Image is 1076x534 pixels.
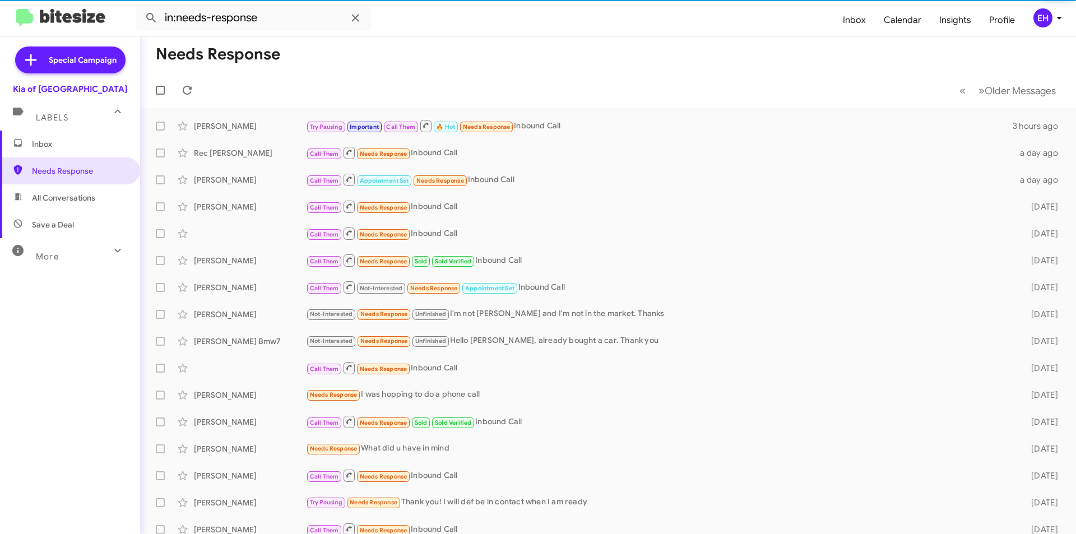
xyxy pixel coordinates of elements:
a: Calendar [875,4,930,36]
div: [DATE] [1013,201,1067,212]
span: Call Them [310,204,339,211]
span: Sold [415,419,428,426]
span: Call Them [310,258,339,265]
div: [DATE] [1013,443,1067,454]
span: Not-Interested [310,310,353,318]
span: Call Them [310,473,339,480]
span: Not-Interested [360,285,403,292]
div: Inbound Call [306,226,1013,240]
span: Needs Response [360,150,407,157]
span: Call Them [310,365,339,373]
div: [DATE] [1013,309,1067,320]
span: Needs Response [360,204,407,211]
div: [PERSON_NAME] [194,255,306,266]
a: Inbox [834,4,875,36]
span: Needs Response [360,473,407,480]
div: [DATE] [1013,470,1067,481]
div: Inbound Call [306,119,1013,133]
span: More [36,252,59,262]
div: 3 hours ago [1013,120,1067,132]
div: [PERSON_NAME] [194,389,306,401]
span: Save a Deal [32,219,74,230]
span: 🔥 Hot [436,123,455,131]
span: Appointment Set [360,177,409,184]
a: Profile [980,4,1024,36]
div: Thank you! I will def be in contact when I am ready [306,496,1013,509]
div: EH [1033,8,1052,27]
div: [DATE] [1013,416,1067,428]
span: Needs Response [360,419,407,426]
input: Search [136,4,371,31]
div: [DATE] [1013,255,1067,266]
div: Inbound Call [306,253,1013,267]
span: Needs Response [310,445,358,452]
span: Not-Interested [310,337,353,345]
span: Call Them [386,123,415,131]
button: Previous [953,79,972,102]
span: Needs Response [32,165,127,177]
span: Call Them [310,150,339,157]
span: Labels [36,113,68,123]
div: [PERSON_NAME] [194,120,306,132]
div: I was hopping to do a phone call [306,388,1013,401]
div: Inbound Call [306,361,1013,375]
div: Inbound Call [306,468,1013,482]
span: Older Messages [985,85,1056,97]
div: Inbound Call [306,415,1013,429]
span: All Conversations [32,192,95,203]
div: [DATE] [1013,228,1067,239]
div: Inbound Call [306,173,1013,187]
h1: Needs Response [156,45,280,63]
span: Inbox [32,138,127,150]
span: Needs Response [416,177,464,184]
span: Try Pausing [310,499,342,506]
span: Try Pausing [310,123,342,131]
span: Needs Response [360,365,407,373]
a: Insights [930,4,980,36]
div: [PERSON_NAME] Bmw7 [194,336,306,347]
span: Unfinished [415,310,446,318]
span: Needs Response [360,258,407,265]
div: [DATE] [1013,363,1067,374]
span: Call Them [310,177,339,184]
span: Unfinished [415,337,446,345]
div: [PERSON_NAME] [194,497,306,508]
span: Call Them [310,231,339,238]
div: [PERSON_NAME] [194,470,306,481]
span: « [959,83,966,97]
div: [PERSON_NAME] [194,282,306,293]
span: Needs Response [350,499,397,506]
div: Inbound Call [306,146,1013,160]
div: [DATE] [1013,497,1067,508]
div: Hello [PERSON_NAME], already bought a car. Thank you [306,335,1013,347]
div: What did u have in mind [306,442,1013,455]
div: [DATE] [1013,389,1067,401]
div: [DATE] [1013,336,1067,347]
span: Needs Response [410,285,458,292]
div: [PERSON_NAME] [194,416,306,428]
span: Sold Verified [435,419,472,426]
span: Call Them [310,419,339,426]
div: Inbound Call [306,280,1013,294]
div: Rec [PERSON_NAME] [194,147,306,159]
span: Sold [415,258,428,265]
button: EH [1024,8,1064,27]
span: Needs Response [360,337,408,345]
span: Needs Response [360,231,407,238]
div: Kia of [GEOGRAPHIC_DATA] [13,83,127,95]
span: » [978,83,985,97]
span: Appointment Set [465,285,514,292]
span: Call Them [310,285,339,292]
button: Next [972,79,1063,102]
span: Sold Verified [435,258,472,265]
div: a day ago [1013,147,1067,159]
a: Special Campaign [15,47,126,73]
div: [PERSON_NAME] [194,443,306,454]
span: Important [350,123,379,131]
div: Inbound Call [306,199,1013,213]
span: Needs Response [463,123,511,131]
div: [PERSON_NAME] [194,309,306,320]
